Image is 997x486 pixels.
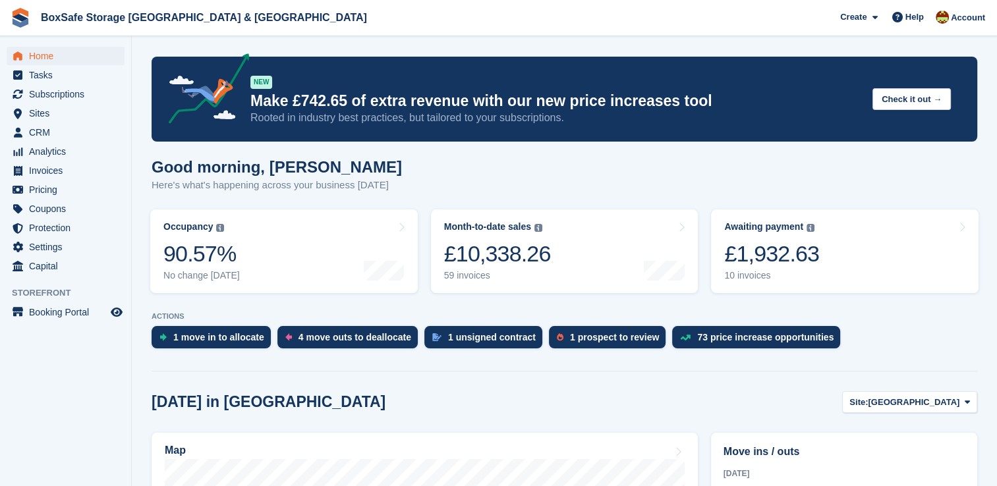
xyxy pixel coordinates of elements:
[444,270,551,281] div: 59 invoices
[424,326,549,355] a: 1 unsigned contract
[11,8,30,28] img: stora-icon-8386f47178a22dfd0bd8f6a31ec36ba5ce8667c1dd55bd0f319d3a0aa187defe.svg
[109,304,125,320] a: Preview store
[29,219,108,237] span: Protection
[724,444,965,460] h2: Move ins / outs
[549,326,672,355] a: 1 prospect to review
[29,180,108,199] span: Pricing
[724,468,965,479] div: [DATE]
[868,396,959,409] span: [GEOGRAPHIC_DATA]
[12,286,131,300] span: Storefront
[299,332,411,342] div: 4 move outs to deallocate
[152,312,977,321] p: ACTIONS
[250,111,862,125] p: Rooted in industry best practices, but tailored to your subscriptions.
[29,85,108,103] span: Subscriptions
[711,209,979,293] a: Awaiting payment £1,932.63 10 invoices
[7,47,125,65] a: menu
[7,104,125,122] a: menu
[7,200,125,218] a: menu
[152,178,402,193] p: Here's what's happening across your business [DATE]
[905,11,924,24] span: Help
[936,11,949,24] img: Kim
[849,396,868,409] span: Site:
[807,224,814,232] img: icon-info-grey-7440780725fd019a000dd9b08b2336e03edf1995a4989e88bcd33f0948082b44.svg
[872,88,951,110] button: Check it out →
[29,161,108,180] span: Invoices
[7,161,125,180] a: menu
[36,7,372,28] a: BoxSafe Storage [GEOGRAPHIC_DATA] & [GEOGRAPHIC_DATA]
[29,104,108,122] span: Sites
[250,92,862,111] p: Make £742.65 of extra revenue with our new price increases tool
[285,333,292,341] img: move_outs_to_deallocate_icon-f764333ba52eb49d3ac5e1228854f67142a1ed5810a6f6cc68b1a99e826820c5.svg
[432,333,442,341] img: contract_signature_icon-13c848040528278c33f63329250d36e43548de30e8caae1d1a13099fd9432cc5.svg
[697,332,834,342] div: 73 price increase opportunities
[7,257,125,275] a: menu
[444,221,531,232] div: Month-to-date sales
[29,66,108,84] span: Tasks
[163,240,240,267] div: 90.57%
[29,47,108,65] span: Home
[444,240,551,267] div: £10,338.26
[29,200,108,218] span: Coupons
[173,332,264,342] div: 1 move in to allocate
[29,238,108,256] span: Settings
[951,11,985,24] span: Account
[840,11,867,24] span: Create
[7,180,125,199] a: menu
[570,332,659,342] div: 1 prospect to review
[163,270,240,281] div: No change [DATE]
[672,326,847,355] a: 73 price increase opportunities
[277,326,424,355] a: 4 move outs to deallocate
[842,391,977,413] button: Site: [GEOGRAPHIC_DATA]
[163,221,213,232] div: Occupancy
[29,123,108,142] span: CRM
[7,85,125,103] a: menu
[7,238,125,256] a: menu
[157,53,250,128] img: price-adjustments-announcement-icon-8257ccfd72463d97f412b2fc003d46551f7dbcb40ab6d574587a9cd5c0d94...
[250,76,272,89] div: NEW
[29,303,108,321] span: Booking Portal
[724,270,819,281] div: 10 invoices
[152,158,402,176] h1: Good morning, [PERSON_NAME]
[448,332,536,342] div: 1 unsigned contract
[152,326,277,355] a: 1 move in to allocate
[534,224,542,232] img: icon-info-grey-7440780725fd019a000dd9b08b2336e03edf1995a4989e88bcd33f0948082b44.svg
[7,123,125,142] a: menu
[680,335,691,340] img: price_increase_opportunities-93ffe204e8149a01c8c9dc8f82e8f89637d9d84a8eef4429ea346261dce0b2c0.svg
[431,209,698,293] a: Month-to-date sales £10,338.26 59 invoices
[159,333,167,341] img: move_ins_to_allocate_icon-fdf77a2bb77ea45bf5b3d319d69a93e2d87916cf1d5bf7949dd705db3b84f3ca.svg
[29,142,108,161] span: Analytics
[7,142,125,161] a: menu
[216,224,224,232] img: icon-info-grey-7440780725fd019a000dd9b08b2336e03edf1995a4989e88bcd33f0948082b44.svg
[557,333,563,341] img: prospect-51fa495bee0391a8d652442698ab0144808aea92771e9ea1ae160a38d050c398.svg
[165,445,186,456] h2: Map
[152,393,385,411] h2: [DATE] in [GEOGRAPHIC_DATA]
[7,303,125,321] a: menu
[29,257,108,275] span: Capital
[724,221,803,232] div: Awaiting payment
[7,219,125,237] a: menu
[7,66,125,84] a: menu
[724,240,819,267] div: £1,932.63
[150,209,418,293] a: Occupancy 90.57% No change [DATE]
